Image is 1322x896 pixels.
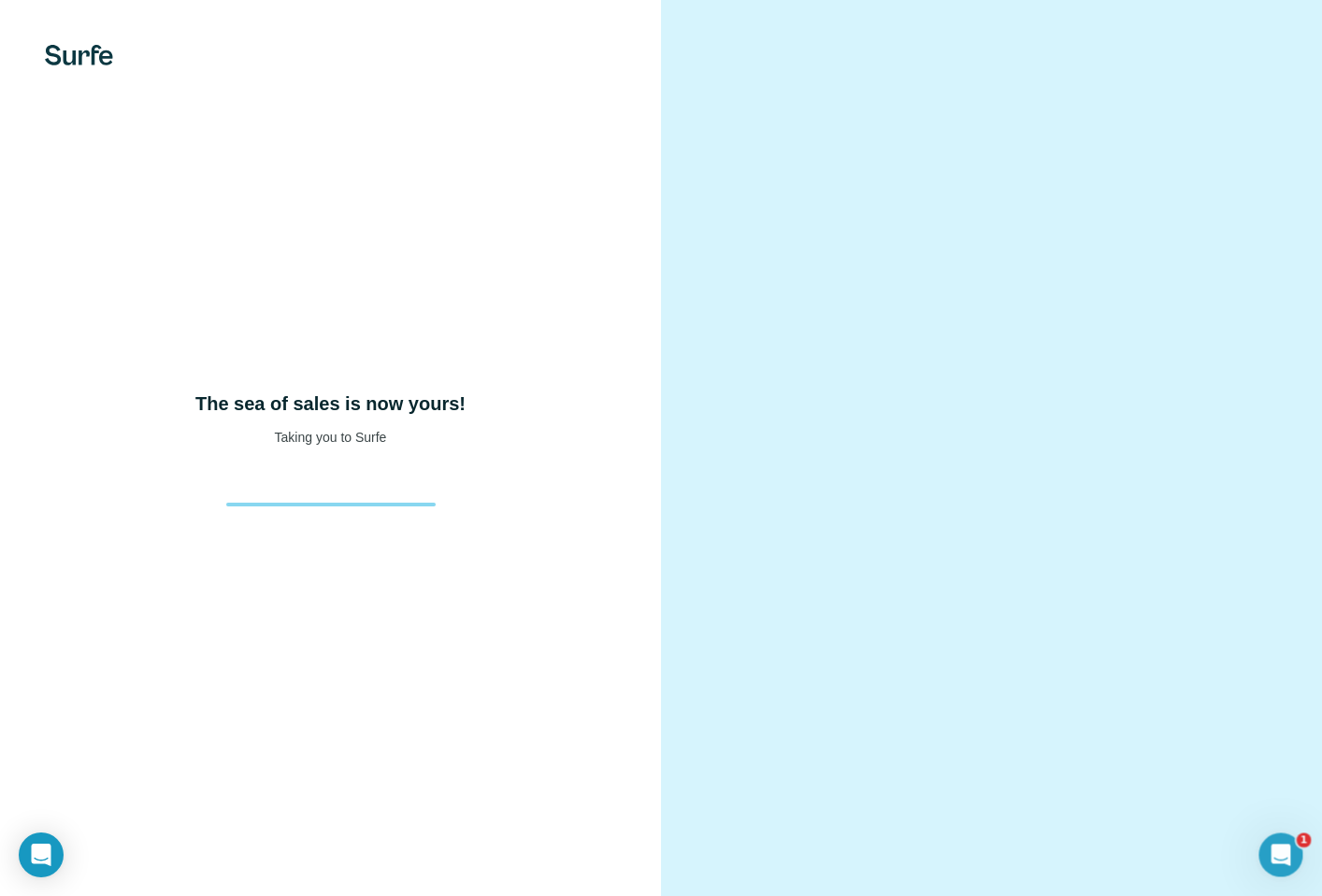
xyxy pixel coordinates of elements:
[1258,832,1303,877] iframe: Intercom live chat
[1297,832,1312,847] span: 1
[19,832,64,877] div: Open Intercom Messenger
[275,428,387,447] p: Taking you to Surfe
[45,45,113,65] img: Surfe's logo
[195,391,466,417] h4: The sea of sales is now yours!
